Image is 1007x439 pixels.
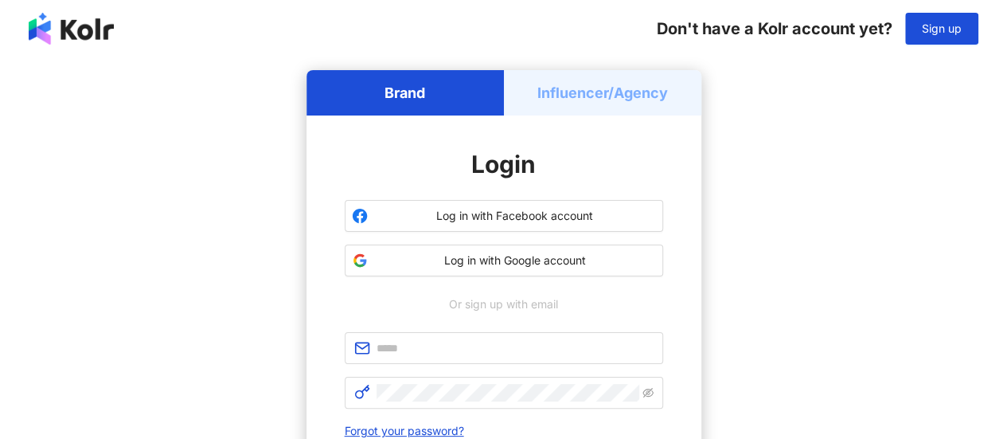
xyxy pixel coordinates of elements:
[374,253,656,268] span: Log in with Google account
[657,19,892,38] span: Don't have a Kolr account yet?
[29,13,114,45] img: logo
[345,200,663,232] button: Log in with Facebook account
[384,83,425,103] h5: Brand
[345,245,663,276] button: Log in with Google account
[374,208,656,224] span: Log in with Facebook account
[438,296,569,313] span: Or sign up with email
[537,83,668,103] h5: Influencer/Agency
[905,13,978,45] button: Sign up
[642,387,654,398] span: eye-invisible
[345,424,464,437] a: Forgot your password?
[471,150,536,178] span: Login
[922,22,962,35] span: Sign up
